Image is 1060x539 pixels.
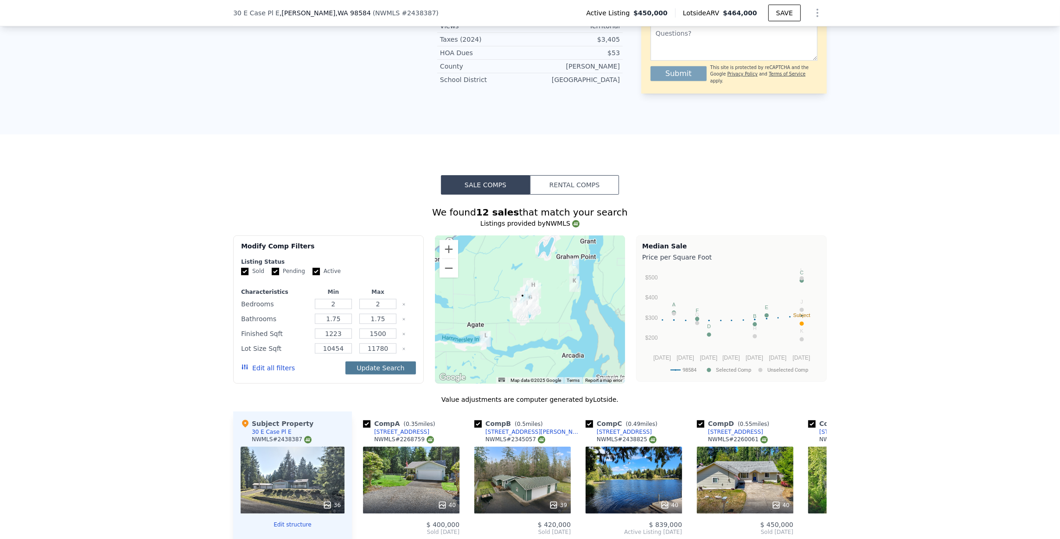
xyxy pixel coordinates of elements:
[304,436,312,444] img: NWMLS Logo
[549,501,567,510] div: 39
[760,436,768,444] img: NWMLS Logo
[645,294,658,301] text: $400
[531,283,541,298] div: 151 E Park Loop
[808,528,905,536] span: Sold [DATE]
[585,378,622,383] a: Report a map error
[241,327,309,340] div: Finished Sqft
[642,264,821,380] div: A chart.
[723,9,757,17] span: $464,000
[700,355,718,361] text: [DATE]
[538,436,545,444] img: NWMLS Logo
[440,259,458,278] button: Zoom out
[402,9,436,17] span: # 2438387
[510,296,520,311] div: 121 E Stavis Rd
[697,419,773,428] div: Comp D
[529,299,539,315] div: 90 E Budd Dr
[241,521,345,528] button: Edit structure
[567,378,580,383] a: Terms (opens in new tab)
[402,347,406,351] button: Clear
[649,436,657,444] img: NWMLS Logo
[530,75,620,84] div: [GEOGRAPHIC_DATA]
[241,312,309,325] div: Bathrooms
[272,267,305,275] label: Pending
[722,355,740,361] text: [DATE]
[728,71,758,76] a: Privacy Policy
[808,428,916,436] a: [STREET_ADDRESS][PERSON_NAME]
[622,421,661,427] span: ( miles)
[363,419,439,428] div: Comp A
[530,35,620,44] div: $3,405
[767,367,808,373] text: Unselected Comp
[530,48,620,57] div: $53
[633,8,668,18] span: $450,000
[697,428,763,436] a: [STREET_ADDRESS]
[538,521,571,528] span: $ 420,000
[677,355,694,361] text: [DATE]
[241,241,416,258] div: Modify Comp Filters
[241,419,313,428] div: Subject Property
[517,421,526,427] span: 0.5
[358,288,398,296] div: Max
[683,367,696,373] text: 98584
[241,268,249,275] input: Sold
[765,304,768,310] text: E
[241,258,416,266] div: Listing Status
[476,207,519,218] strong: 12 sales
[800,270,804,275] text: C
[645,335,658,342] text: $200
[479,331,490,347] div: 591 SE Morgan Rd
[440,240,458,259] button: Zoom in
[769,71,805,76] a: Terms of Service
[402,332,406,336] button: Clear
[485,436,545,444] div: NWMLS # 2345057
[241,267,264,275] label: Sold
[530,175,619,195] button: Rental Comps
[233,219,827,228] div: Listings provided by NWMLS
[406,421,418,427] span: 0.35
[427,436,434,444] img: NWMLS Logo
[800,329,804,334] text: K
[808,4,827,22] button: Show Options
[498,378,505,382] button: Keyboard shortcuts
[272,268,279,275] input: Pending
[586,528,682,536] span: Active Listing [DATE]
[672,302,676,307] text: A
[474,428,582,436] a: [STREET_ADDRESS][PERSON_NAME]
[313,268,320,275] input: Active
[597,428,652,436] div: [STREET_ADDRESS]
[800,299,803,304] text: J
[523,278,533,294] div: 181 E Dabob Rd
[660,501,678,510] div: 40
[252,436,312,444] div: NWMLS # 2438387
[375,9,400,17] span: NWMLS
[683,8,723,18] span: Lotside ARV
[793,313,811,318] text: Subject
[313,267,341,275] label: Active
[323,501,341,510] div: 36
[427,521,460,528] span: $ 400,000
[336,9,371,17] span: , WA 98584
[233,206,827,219] div: We found that match your search
[440,62,530,71] div: County
[241,288,309,296] div: Characteristics
[586,8,633,18] span: Active Listing
[649,521,682,528] span: $ 839,000
[768,5,801,21] button: SAVE
[525,293,536,309] div: 780 E Lakeshore Dr W
[441,175,530,195] button: Sale Comps
[740,421,753,427] span: 0.55
[241,342,309,355] div: Lot Size Sqft
[363,528,460,536] span: Sold [DATE]
[522,298,532,314] div: 500 E Lakeshore Dr W
[513,300,523,316] div: 31 E Squaxin Pl
[345,361,415,374] button: Update Search
[769,355,787,361] text: [DATE]
[653,355,671,361] text: [DATE]
[628,421,640,427] span: 0.49
[474,528,571,536] span: Sold [DATE]
[793,355,811,361] text: [DATE]
[511,421,546,427] span: ( miles)
[485,428,582,436] div: [STREET_ADDRESS][PERSON_NAME]
[528,280,538,296] div: 1281 E Lakeshore Dr W
[586,419,661,428] div: Comp C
